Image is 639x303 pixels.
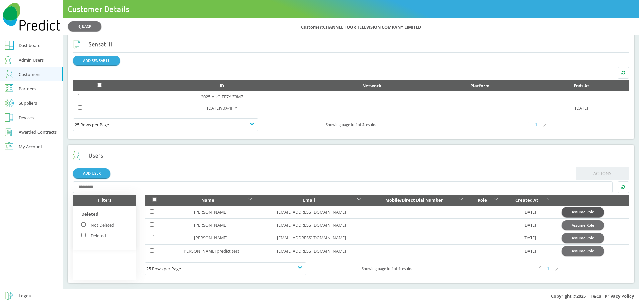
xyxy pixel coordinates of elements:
[81,222,86,227] input: Not Deleted
[3,3,60,31] img: Predict Mobile
[194,209,227,215] a: [PERSON_NAME]
[562,220,604,230] button: Assume Role
[19,99,37,107] div: Suppliers
[356,122,358,127] b: 1
[508,196,546,204] div: Created At
[371,196,457,204] div: Mobile/Direct Dial Number
[207,105,237,111] a: [DATE]V0X-4IFY
[19,41,41,49] div: Dashboard
[19,143,42,151] div: My Account
[73,195,136,206] div: Filters
[262,196,355,204] div: Email
[258,121,444,129] div: Showing page to of results
[81,210,128,221] div: Deleted
[301,21,634,31] div: Customer: CHANNEL FOUR TELEVISION COMPANY LIMITED
[81,233,106,239] label: Deleted
[194,222,227,228] a: [PERSON_NAME]
[523,222,536,228] a: [DATE]
[392,266,394,271] b: 1
[182,248,239,254] a: [PERSON_NAME] predict test
[277,248,346,254] a: [EMAIL_ADDRESS][DOMAIN_NAME]
[323,82,420,90] div: Network
[19,128,57,136] div: Awarded Contracts
[362,122,364,127] b: 2
[523,235,536,241] a: [DATE]
[73,56,120,65] button: ADD SENSABILL
[73,168,110,178] a: ADD USER
[523,248,536,254] a: [DATE]
[605,293,634,299] a: Privacy Policy
[277,222,346,228] a: [EMAIL_ADDRESS][DOMAIN_NAME]
[539,82,624,90] div: Ends At
[75,121,257,129] div: 25 Rows per Page
[398,266,400,271] b: 4
[19,85,36,93] div: Partners
[170,196,246,204] div: Name
[591,293,601,299] a: T&Cs
[19,56,44,64] div: Admin Users
[146,265,305,273] div: 25 Rows per Page
[131,82,313,90] div: ID
[544,264,553,273] div: 1
[306,265,468,273] div: Showing page to of results
[19,114,34,122] div: Devices
[523,209,536,215] a: [DATE]
[277,209,346,215] a: [EMAIL_ADDRESS][DOMAIN_NAME]
[194,235,227,241] a: [PERSON_NAME]
[430,82,529,90] div: Platform
[350,122,352,127] b: 1
[575,105,588,111] a: [DATE]
[81,222,114,228] label: Not Deleted
[473,196,492,204] div: Role
[532,120,541,129] div: 1
[68,21,101,31] button: ❮ BACK
[386,266,388,271] b: 1
[277,235,346,241] a: [EMAIL_ADDRESS][DOMAIN_NAME]
[19,292,33,300] div: Logout
[73,151,104,161] h2: Users
[19,70,40,78] div: Customers
[81,233,86,237] input: Deleted
[562,233,604,243] button: Assume Role
[562,246,604,256] button: Assume Role
[73,40,113,49] h2: Sensabill
[201,94,243,100] a: 2025-AUG-FF7Y-Z3M7
[562,207,604,217] button: Assume Role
